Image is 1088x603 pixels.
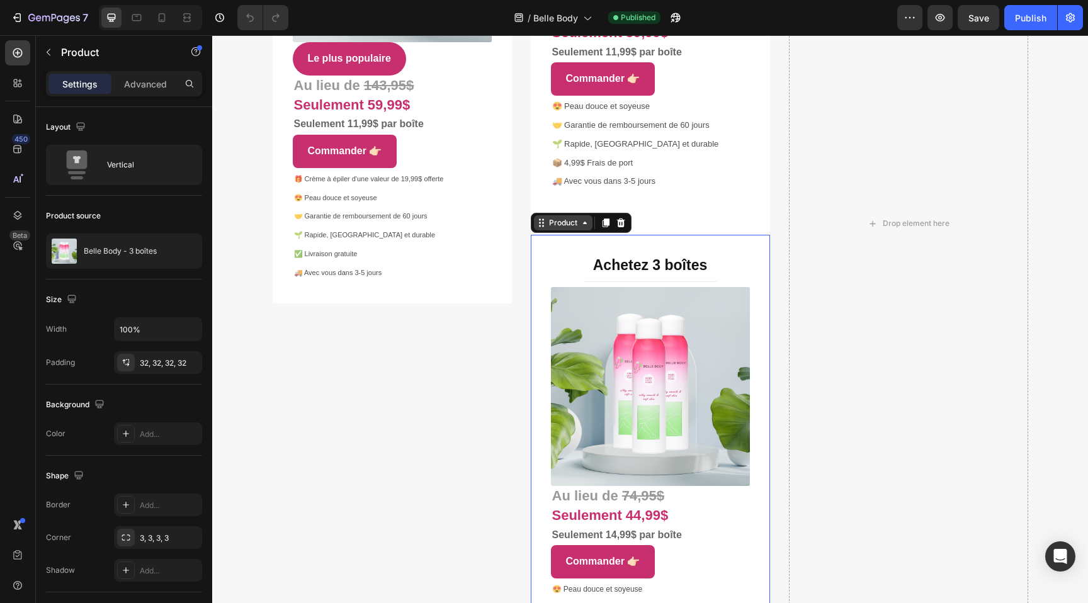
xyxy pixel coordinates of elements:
span: Published [621,12,655,23]
div: 32, 32, 32, 32 [140,358,199,369]
div: Border [46,499,71,510]
div: Padding [46,357,75,368]
div: Add... [140,565,199,577]
div: Add... [140,429,199,440]
div: Width [46,324,67,335]
div: Layout [46,119,88,136]
div: Product [334,182,368,193]
img: product feature img [52,239,77,264]
p: Settings [62,77,98,91]
div: Shadow [46,565,75,576]
div: Beta [9,230,30,240]
div: 3, 3, 3, 3 [140,533,199,544]
div: Open Intercom Messenger [1045,541,1075,572]
strong: Seulement 14,99$ par boîte [340,494,470,505]
span: / [528,11,531,25]
p: Product [61,45,168,60]
div: Vertical [107,150,184,179]
div: Product source [46,210,101,222]
strong: Seulement 44,99$ [340,472,456,488]
span: 😍 Peau douce et soyeuse [340,66,438,76]
div: Corner [46,532,71,543]
iframe: Design area [212,35,1088,603]
span: 😍 Peau douce et soyeuse [340,549,431,558]
strong: Commander 👉🏻 [354,521,428,531]
div: Shape [46,468,86,485]
button: <p><strong>Commander 👉🏻</strong></p> [339,510,443,543]
strong: Au lieu de [340,453,406,468]
span: 🤝 Garantie de remboursement de 60 jours [340,85,497,94]
span: Save [968,13,989,23]
div: 450 [12,134,30,144]
span: 🚚 Avec vous dans 3-5 jours [340,141,444,150]
p: 7 [82,10,88,25]
span: 🌱 Rapide, [GEOGRAPHIC_DATA] et durable [340,104,507,113]
p: Advanced [124,77,167,91]
div: Add... [140,500,199,511]
input: Auto [115,318,201,341]
div: Size [46,291,79,308]
button: Save [958,5,999,30]
div: Drop element here [671,183,737,193]
div: Undo/Redo [237,5,288,30]
div: Color [46,428,65,439]
p: Belle Body - 3 boîtes [84,247,157,256]
span: 📦 4,99$ Frais de port [340,123,421,132]
strong: 74,95$ [410,453,452,468]
button: Publish [1004,5,1057,30]
button: 7 [5,5,94,30]
div: Publish [1015,11,1046,25]
span: Belle Body [533,11,578,25]
div: Background [46,397,107,414]
strong: Commander 👉🏻 [354,38,428,48]
h3: Achetez 3 boîtes [339,220,538,241]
